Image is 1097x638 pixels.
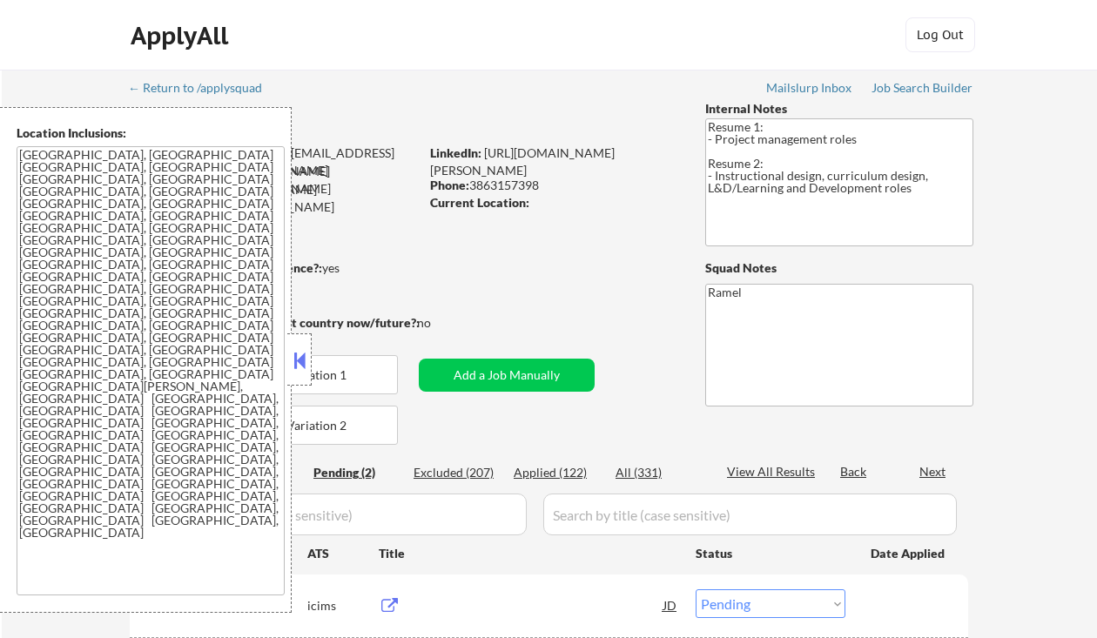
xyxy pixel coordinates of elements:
div: Squad Notes [705,259,973,277]
div: ApplyAll [131,21,233,50]
strong: LinkedIn: [430,145,481,160]
div: Date Applied [871,545,947,562]
div: Location Inclusions: [17,124,285,142]
strong: Current Location: [430,195,529,210]
div: Mailslurp Inbox [766,82,853,94]
div: Title [379,545,679,562]
div: Pending (2) [313,464,400,481]
input: Search by company (case sensitive) [135,494,527,535]
div: Job Search Builder [872,82,973,94]
div: Applied (122) [514,464,601,481]
strong: Phone: [430,178,469,192]
a: [URL][DOMAIN_NAME][PERSON_NAME] [430,145,615,178]
input: Search by title (case sensitive) [543,494,957,535]
div: 3863157398 [430,177,676,194]
div: Back [840,463,868,480]
div: Next [919,463,947,480]
button: Add a Job Manually [419,359,595,392]
div: ATS [307,545,379,562]
a: ← Return to /applysquad [128,81,279,98]
div: Excluded (207) [414,464,501,481]
div: JD [662,589,679,621]
div: ← Return to /applysquad [128,82,279,94]
div: Internal Notes [705,100,973,118]
div: no [417,314,467,332]
button: Log Out [905,17,975,52]
div: All (331) [616,464,703,481]
div: icims [307,597,379,614]
a: Mailslurp Inbox [766,81,853,98]
div: View All Results [727,463,820,480]
div: Status [696,537,845,568]
a: Job Search Builder [872,81,973,98]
